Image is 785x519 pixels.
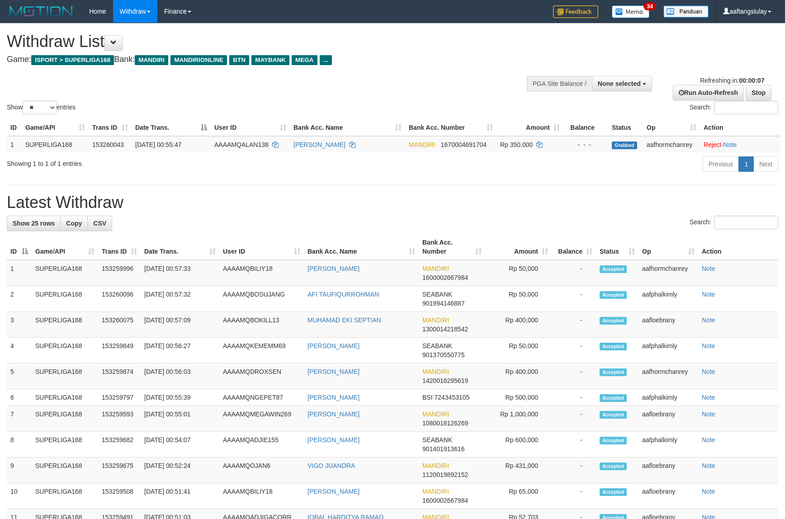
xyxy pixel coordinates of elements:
td: Rp 600,000 [485,432,552,458]
th: Amount: activate to sort column ascending [497,119,563,136]
td: SUPERLIGA168 [32,406,98,432]
th: Game/API: activate to sort column ascending [32,234,98,260]
a: [PERSON_NAME] [307,342,359,349]
td: Rp 500,000 [485,389,552,406]
th: Bank Acc. Name: activate to sort column ascending [290,119,405,136]
td: Rp 50,000 [485,286,552,312]
td: AAAAMQOJAN6 [219,458,304,483]
span: MANDIRI [422,462,449,469]
th: Bank Acc. Number: activate to sort column ascending [419,234,485,260]
th: Bank Acc. Number: activate to sort column ascending [405,119,497,136]
span: Copy 7243453105 to clipboard [434,394,469,401]
span: SEABANK [422,291,452,298]
td: - [552,406,596,432]
td: SUPERLIGA168 [32,286,98,312]
td: SUPERLIGA168 [22,136,89,153]
div: Showing 1 to 1 of 1 entries [7,156,320,168]
td: SUPERLIGA168 [32,363,98,389]
td: AAAAMQBILIY18 [219,483,304,509]
span: BSI [422,394,433,401]
a: Show 25 rows [7,216,61,231]
a: Note [724,141,737,148]
th: Op: activate to sort column ascending [643,119,700,136]
td: aafphalkimly [638,286,698,312]
td: 7 [7,406,32,432]
td: 5 [7,363,32,389]
th: Status [608,119,643,136]
span: Copy 901994146887 to clipboard [422,300,464,307]
td: [DATE] 00:57:33 [141,260,219,286]
a: Note [702,265,715,272]
a: [PERSON_NAME] [307,488,359,495]
a: Note [702,394,715,401]
th: User ID: activate to sort column ascending [219,234,304,260]
a: VIGO JUANDRA [307,462,355,469]
td: 1 [7,260,32,286]
span: Accepted [600,394,627,402]
span: MANDIRI [422,316,449,324]
th: Op: activate to sort column ascending [638,234,698,260]
th: Trans ID: activate to sort column ascending [98,234,141,260]
th: Balance: activate to sort column ascending [552,234,596,260]
td: [DATE] 00:57:09 [141,312,219,338]
td: - [552,338,596,363]
span: MAYBANK [251,55,289,65]
span: ISPORT > SUPERLIGA168 [31,55,114,65]
span: Copy 1670004691704 to clipboard [441,141,487,148]
span: SEABANK [422,436,452,444]
td: 153259508 [98,483,141,509]
th: Amount: activate to sort column ascending [485,234,552,260]
span: Copy 1420016295619 to clipboard [422,377,468,384]
span: Accepted [600,368,627,376]
th: Date Trans.: activate to sort column ascending [141,234,219,260]
span: ... [320,55,332,65]
span: None selected [598,80,641,87]
div: - - - [567,140,605,149]
th: Action [700,119,780,136]
span: Copy 901370550775 to clipboard [422,351,464,359]
td: Rp 50,000 [485,260,552,286]
span: BTN [229,55,249,65]
input: Search: [714,216,778,229]
th: Status: activate to sort column ascending [596,234,638,260]
a: Note [702,488,715,495]
td: aafphalkimly [638,432,698,458]
span: Copy 1120019892152 to clipboard [422,471,468,478]
a: Copy [60,216,88,231]
th: ID [7,119,22,136]
td: Rp 50,000 [485,338,552,363]
td: [DATE] 00:56:27 [141,338,219,363]
th: Action [698,234,778,260]
span: CSV [93,220,106,227]
h1: Withdraw List [7,33,514,51]
span: Copy [66,220,82,227]
td: Rp 431,000 [485,458,552,483]
input: Search: [714,101,778,114]
td: 3 [7,312,32,338]
a: Note [702,410,715,418]
img: MOTION_logo.png [7,5,76,18]
span: Grabbed [612,142,637,149]
th: Date Trans.: activate to sort column descending [132,119,211,136]
span: Accepted [600,411,627,419]
td: AAAAMQADJIE155 [219,432,304,458]
td: AAAAMQBILIY18 [219,260,304,286]
span: Accepted [600,343,627,350]
td: 153260096 [98,286,141,312]
td: aafloebrany [638,458,698,483]
td: 153259874 [98,363,141,389]
td: SUPERLIGA168 [32,260,98,286]
td: aafhormchanrey [638,260,698,286]
span: 153260043 [92,141,124,148]
td: Rp 65,000 [485,483,552,509]
span: Copy 1300014218542 to clipboard [422,326,468,333]
select: Showentries [23,101,57,114]
td: aafphalkimly [638,338,698,363]
td: SUPERLIGA168 [32,483,98,509]
a: [PERSON_NAME] [307,436,359,444]
img: Button%20Memo.svg [612,5,650,18]
th: Game/API: activate to sort column ascending [22,119,89,136]
span: AAAAMQALAN138 [214,141,269,148]
span: MANDIRI [135,55,168,65]
td: AAAAMQMEGAWIN269 [219,406,304,432]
